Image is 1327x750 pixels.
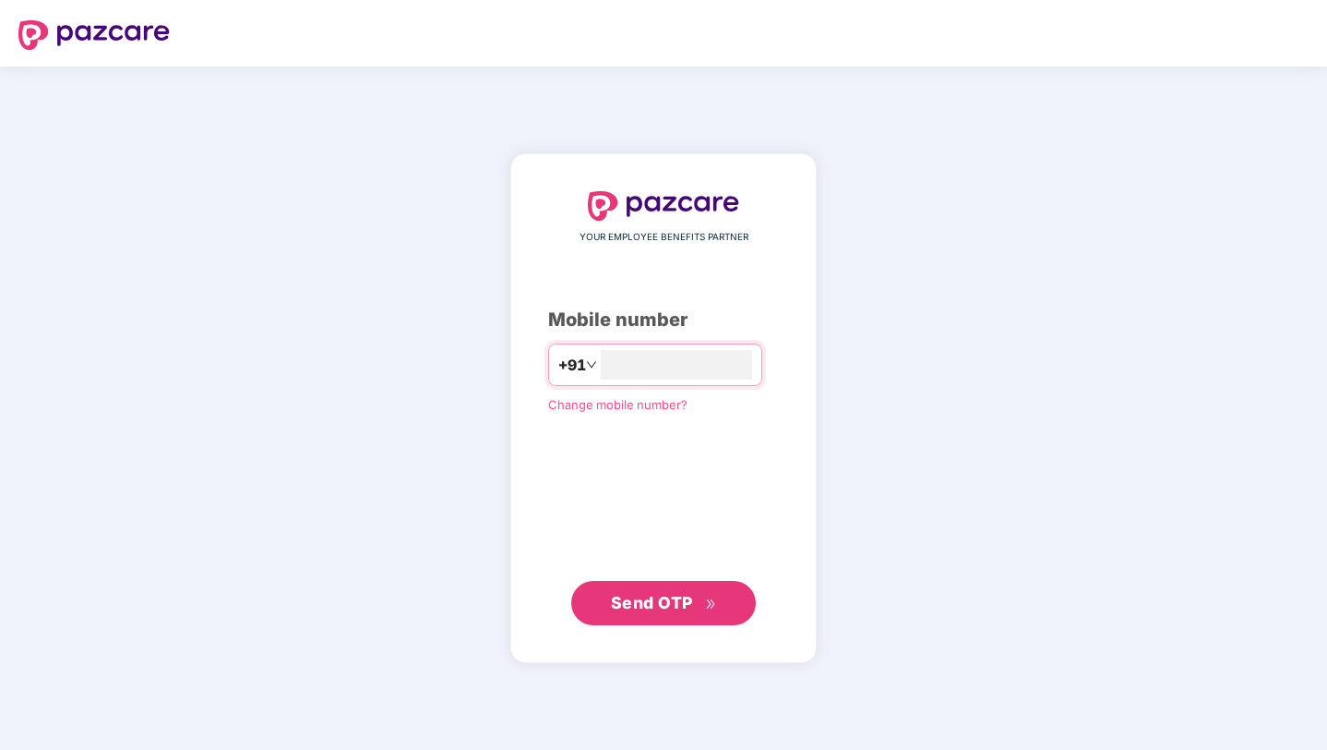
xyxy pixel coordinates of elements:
[588,191,739,221] img: logo
[18,20,170,50] img: logo
[705,599,717,611] span: double-right
[548,306,779,334] div: Mobile number
[571,581,756,625] button: Send OTPdouble-right
[558,354,586,377] span: +91
[580,230,748,245] span: YOUR EMPLOYEE BENEFITS PARTNER
[548,397,687,412] a: Change mobile number?
[611,593,693,612] span: Send OTP
[586,359,597,370] span: down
